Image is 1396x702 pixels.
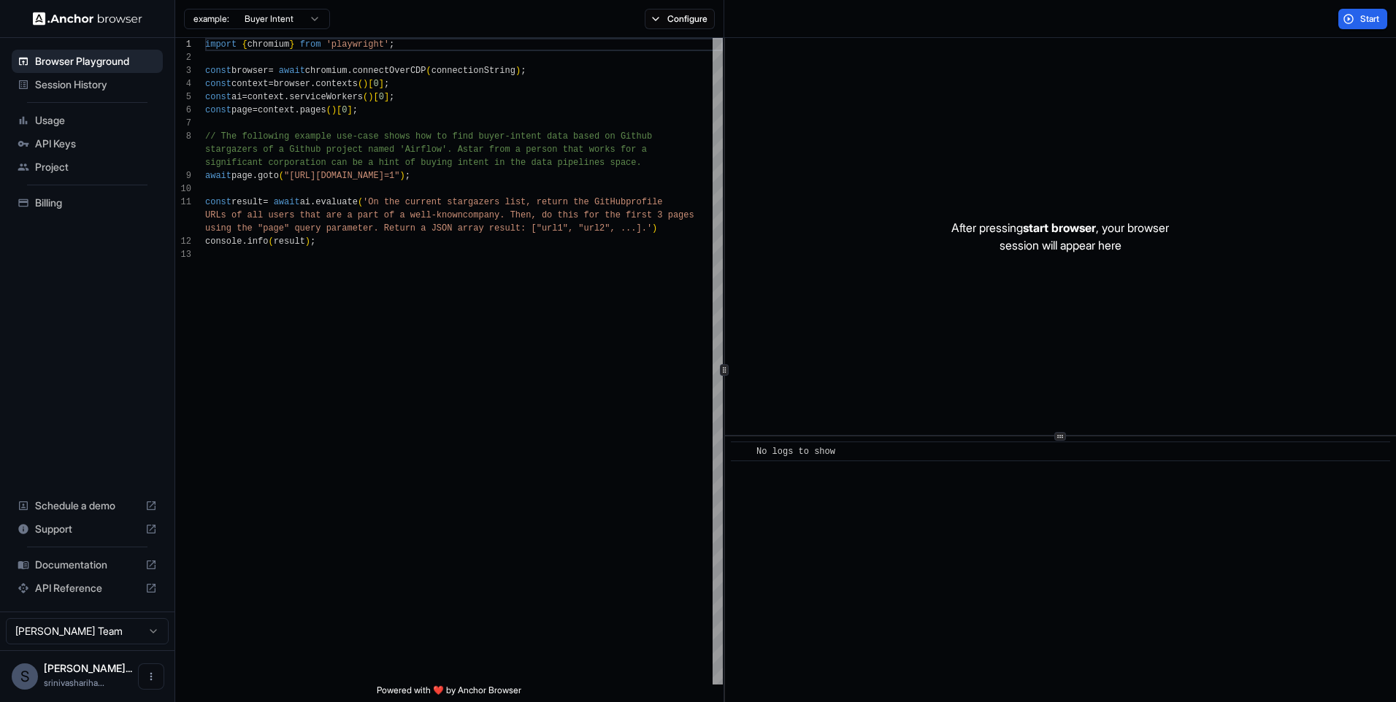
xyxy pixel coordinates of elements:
[379,92,384,102] span: 0
[353,66,426,76] span: connectOverCDP
[305,66,348,76] span: chromium
[231,105,253,115] span: page
[300,39,321,50] span: from
[205,66,231,76] span: const
[347,105,352,115] span: ]
[279,171,284,181] span: (
[193,13,229,25] span: example:
[35,196,157,210] span: Billing
[373,79,378,89] span: 0
[463,144,647,155] span: star from a person that works for a
[315,79,358,89] span: contexts
[426,66,432,76] span: (
[363,92,368,102] span: (
[175,196,191,209] div: 11
[289,92,363,102] span: serviceWorkers
[263,197,268,207] span: =
[468,131,652,142] span: d buyer-intent data based on Github
[405,171,410,181] span: ;
[368,92,373,102] span: )
[1023,220,1096,235] span: start browser
[468,158,642,168] span: tent in the data pipelines space.
[205,171,231,181] span: await
[384,92,389,102] span: ]
[12,553,163,576] div: Documentation
[205,223,468,234] span: using the "page" query parameter. Return a JSON ar
[310,79,315,89] span: .
[35,581,139,595] span: API Reference
[35,113,157,128] span: Usage
[205,210,463,220] span: URLs of all users that are a part of a well-known
[756,447,835,457] span: No logs to show
[242,92,247,102] span: =
[175,51,191,64] div: 2
[205,39,237,50] span: import
[363,79,368,89] span: )
[326,39,389,50] span: 'playwright'
[12,50,163,73] div: Browser Playground
[284,92,289,102] span: .
[205,79,231,89] span: const
[300,105,326,115] span: pages
[515,66,521,76] span: )
[368,79,373,89] span: [
[33,12,142,26] img: Anchor Logo
[175,182,191,196] div: 10
[305,236,310,247] span: )
[35,558,139,572] span: Documentation
[35,54,157,69] span: Browser Playground
[231,66,268,76] span: browser
[12,109,163,132] div: Usage
[1360,13,1381,25] span: Start
[35,498,139,513] span: Schedule a demo
[468,223,652,234] span: ray result: ["url1", "url2", ...].'
[315,197,358,207] span: evaluate
[738,444,745,459] span: ​
[12,494,163,517] div: Schedule a demo
[363,197,626,207] span: 'On the current stargazers list, return the GitHub
[205,197,231,207] span: const
[342,105,347,115] span: 0
[248,39,290,50] span: chromium
[1338,9,1387,29] button: Start
[645,9,716,29] button: Configure
[138,663,164,690] button: Open menu
[300,197,310,207] span: ai
[399,171,404,181] span: )
[205,92,231,102] span: const
[205,144,463,155] span: stargazers of a Github project named 'Airflow'. A
[353,105,358,115] span: ;
[521,66,526,76] span: ;
[432,66,515,76] span: connectionString
[310,236,315,247] span: ;
[373,92,378,102] span: [
[274,79,310,89] span: browser
[205,105,231,115] span: const
[12,132,163,155] div: API Keys
[951,219,1169,254] p: After pressing , your browser session will appear here
[12,73,163,96] div: Session History
[248,92,284,102] span: context
[289,39,294,50] span: }
[389,39,394,50] span: ;
[258,105,294,115] span: context
[175,130,191,143] div: 8
[12,576,163,600] div: API Reference
[35,522,139,536] span: Support
[12,155,163,179] div: Project
[231,197,263,207] span: result
[35,160,157,174] span: Project
[384,79,389,89] span: ;
[35,136,157,151] span: API Keys
[175,77,191,90] div: 4
[205,236,242,247] span: console
[389,92,394,102] span: ;
[44,662,132,674] span: Srinivas Hariharan
[268,66,273,76] span: =
[242,236,247,247] span: .
[175,235,191,248] div: 12
[279,66,305,76] span: await
[248,236,269,247] span: info
[358,197,363,207] span: (
[175,248,191,261] div: 13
